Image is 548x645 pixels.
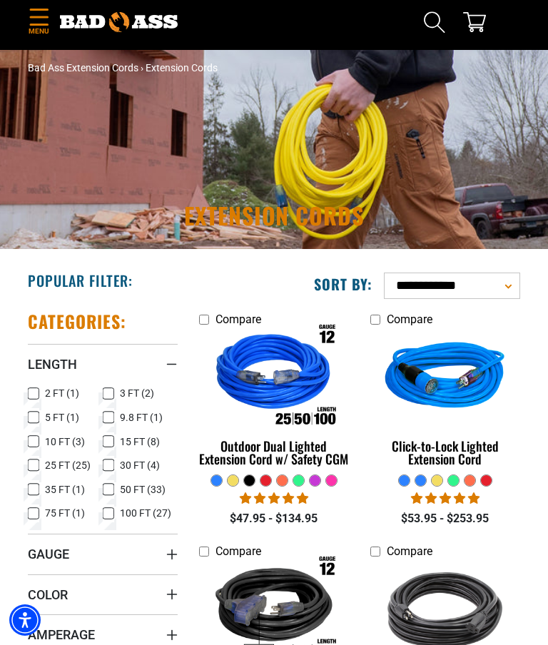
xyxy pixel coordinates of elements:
[120,437,160,447] span: 15 FT (8)
[370,440,520,465] div: Click-to-Lock Lighted Extension Cord
[28,534,178,574] summary: Gauge
[387,544,432,558] span: Compare
[45,508,85,518] span: 75 FT (1)
[215,544,261,558] span: Compare
[28,574,178,614] summary: Color
[28,344,178,384] summary: Length
[120,388,154,398] span: 3 FT (2)
[45,437,85,447] span: 10 FT (3)
[120,460,160,470] span: 30 FT (4)
[199,510,349,527] div: $47.95 - $134.95
[387,313,432,326] span: Compare
[28,310,126,332] h2: Categories:
[28,271,133,290] h2: Popular Filter:
[28,356,77,372] span: Length
[120,412,163,422] span: 9.8 FT (1)
[28,62,138,73] a: Bad Ass Extension Cords
[198,310,350,446] img: Outdoor Dual Lighted Extension Cord w/ Safety CGM
[423,11,446,34] summary: Search
[141,62,143,73] span: ›
[370,510,520,527] div: $53.95 - $253.95
[60,12,178,32] img: Bad Ass Extension Cords
[370,310,521,446] img: blue
[28,546,69,562] span: Gauge
[199,333,349,474] a: Outdoor Dual Lighted Extension Cord w/ Safety CGM Outdoor Dual Lighted Extension Cord w/ Safety CGM
[199,440,349,465] div: Outdoor Dual Lighted Extension Cord w/ Safety CGM
[28,626,95,643] span: Amperage
[120,508,171,518] span: 100 FT (27)
[45,412,79,422] span: 5 FT (1)
[28,586,68,603] span: Color
[370,333,520,474] a: blue Click-to-Lock Lighted Extension Cord
[28,26,49,36] span: Menu
[45,484,85,494] span: 35 FT (1)
[146,62,218,73] span: Extension Cords
[240,492,308,505] span: 4.81 stars
[9,604,41,636] div: Accessibility Menu
[411,492,479,505] span: 4.87 stars
[45,460,91,470] span: 25 FT (25)
[314,275,372,293] label: Sort by:
[215,313,261,326] span: Compare
[463,11,486,34] a: cart
[45,388,79,398] span: 2 FT (1)
[120,484,166,494] span: 50 FT (33)
[28,204,520,227] h1: Extension Cords
[28,6,49,39] summary: Menu
[28,61,520,76] nav: breadcrumbs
